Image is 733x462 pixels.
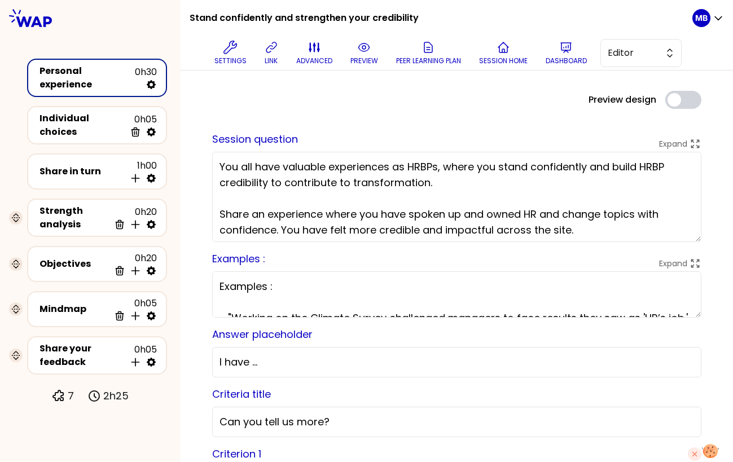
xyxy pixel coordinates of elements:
div: Individual choices [39,112,125,139]
button: Dashboard [541,36,591,70]
p: Expand [659,138,687,149]
div: Objectives [39,257,109,271]
label: Examples : [212,252,265,266]
div: 0h20 [109,252,157,276]
label: Session question [212,132,298,146]
label: Criterion 1 [212,446,261,462]
div: Share in turn [39,165,125,178]
p: MB [695,12,708,24]
p: Expand [659,258,687,269]
div: Share your feedback [39,342,125,369]
textarea: You all have valuable experiences as HRBPs, where you stand confidently and build HRBP credibilit... [212,152,701,242]
p: Peer learning plan [396,56,461,65]
button: preview [346,36,383,70]
div: 0h05 [125,343,157,368]
p: Session home [479,56,528,65]
button: Editor [600,39,682,67]
div: 0h05 [125,113,157,138]
div: Personal experience [39,64,135,91]
p: preview [350,56,378,65]
label: Answer placeholder [212,327,313,341]
div: 1h00 [125,159,157,184]
button: Peer learning plan [392,36,466,70]
p: advanced [296,56,332,65]
div: Mindmap [39,302,109,316]
p: Dashboard [546,56,587,65]
button: Settings [210,36,251,70]
p: link [265,56,278,65]
label: Criteria title [212,387,271,401]
p: 7 [68,388,74,404]
span: Editor [608,46,659,60]
button: MB [692,9,724,27]
div: 0h20 [109,205,157,230]
button: advanced [292,36,337,70]
button: Session home [475,36,532,70]
div: 0h05 [109,297,157,322]
textarea: Examples : - "Working on the Climate Survey challenged managers to face results they saw as 'HR’s... [212,271,701,318]
p: 2h25 [103,388,129,404]
label: Preview design [589,93,656,107]
button: link [260,36,283,70]
div: Strength analysis [39,204,109,231]
p: Settings [214,56,247,65]
div: 0h30 [135,65,157,90]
